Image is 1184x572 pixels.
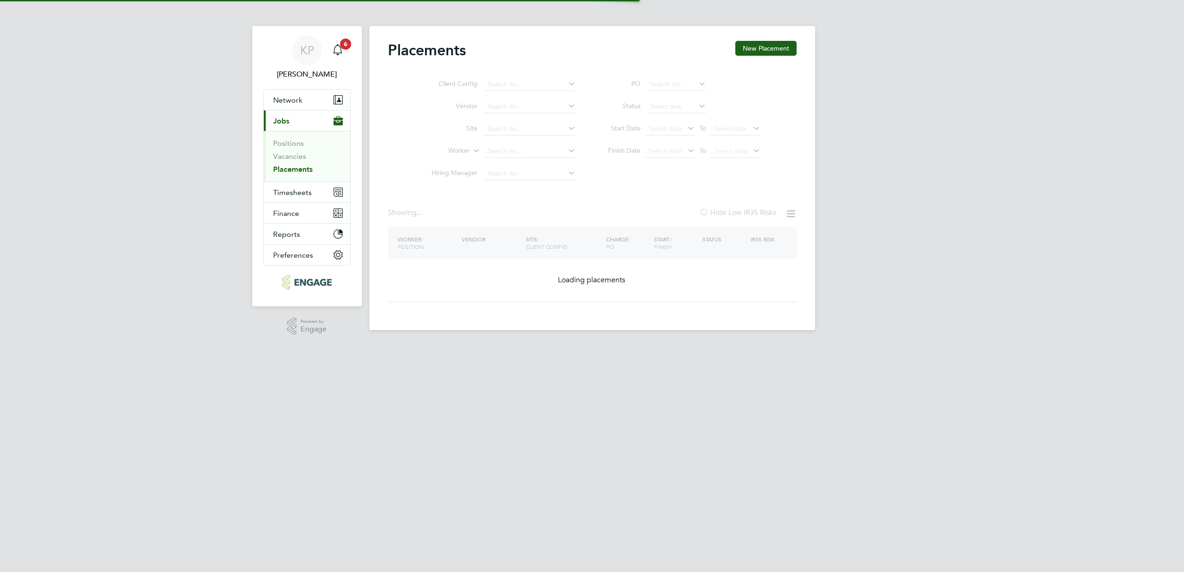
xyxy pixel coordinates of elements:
a: Go to home page [263,275,351,290]
nav: Main navigation [252,26,362,306]
a: 6 [328,35,347,65]
div: Jobs [264,131,350,182]
span: Timesheets [273,188,312,197]
span: Jobs [273,117,289,125]
button: New Placement [735,41,797,56]
span: ... [417,208,422,217]
span: Kasia Piwowar [263,69,351,80]
button: Finance [264,203,350,223]
button: Timesheets [264,182,350,202]
span: Reports [273,230,300,239]
button: Preferences [264,245,350,265]
button: Reports [264,224,350,244]
button: Jobs [264,110,350,131]
button: Network [264,90,350,110]
a: Positions [273,139,304,148]
a: Vacancies [273,152,306,161]
a: Placements [273,165,313,174]
label: Hide Low IR35 Risks [699,208,776,217]
img: konnectrecruit-logo-retina.png [282,275,332,290]
span: Network [273,96,302,104]
span: 6 [340,39,351,50]
span: Engage [301,325,327,333]
h2: Placements [388,41,466,59]
span: Powered by [301,318,327,325]
span: Finance [273,209,299,218]
a: KP[PERSON_NAME] [263,35,351,80]
a: Powered byEngage [287,318,327,335]
div: Showing [388,208,424,218]
span: KP [300,44,314,56]
span: Preferences [273,251,313,260]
